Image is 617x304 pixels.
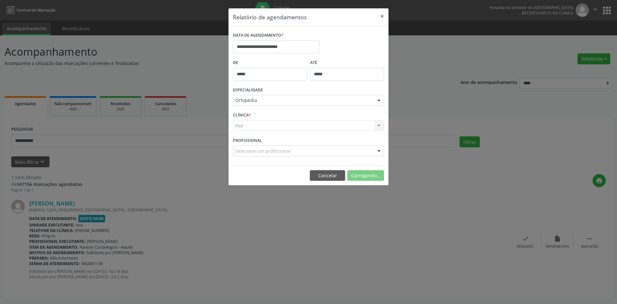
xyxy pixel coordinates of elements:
[376,8,389,24] button: Close
[310,170,345,181] button: Cancelar
[233,31,283,41] label: DATA DE AGENDAMENTO
[347,170,384,181] button: Carregando...
[233,13,307,21] h5: Relatório de agendamentos
[233,110,251,120] label: CLÍNICA
[310,58,384,68] label: ATÉ
[235,148,291,154] span: Selecione um profissional
[233,135,262,145] label: PROFISSIONAL
[233,85,263,95] label: ESPECIALIDADE
[235,97,371,104] span: Ortopedia
[233,58,307,68] label: De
